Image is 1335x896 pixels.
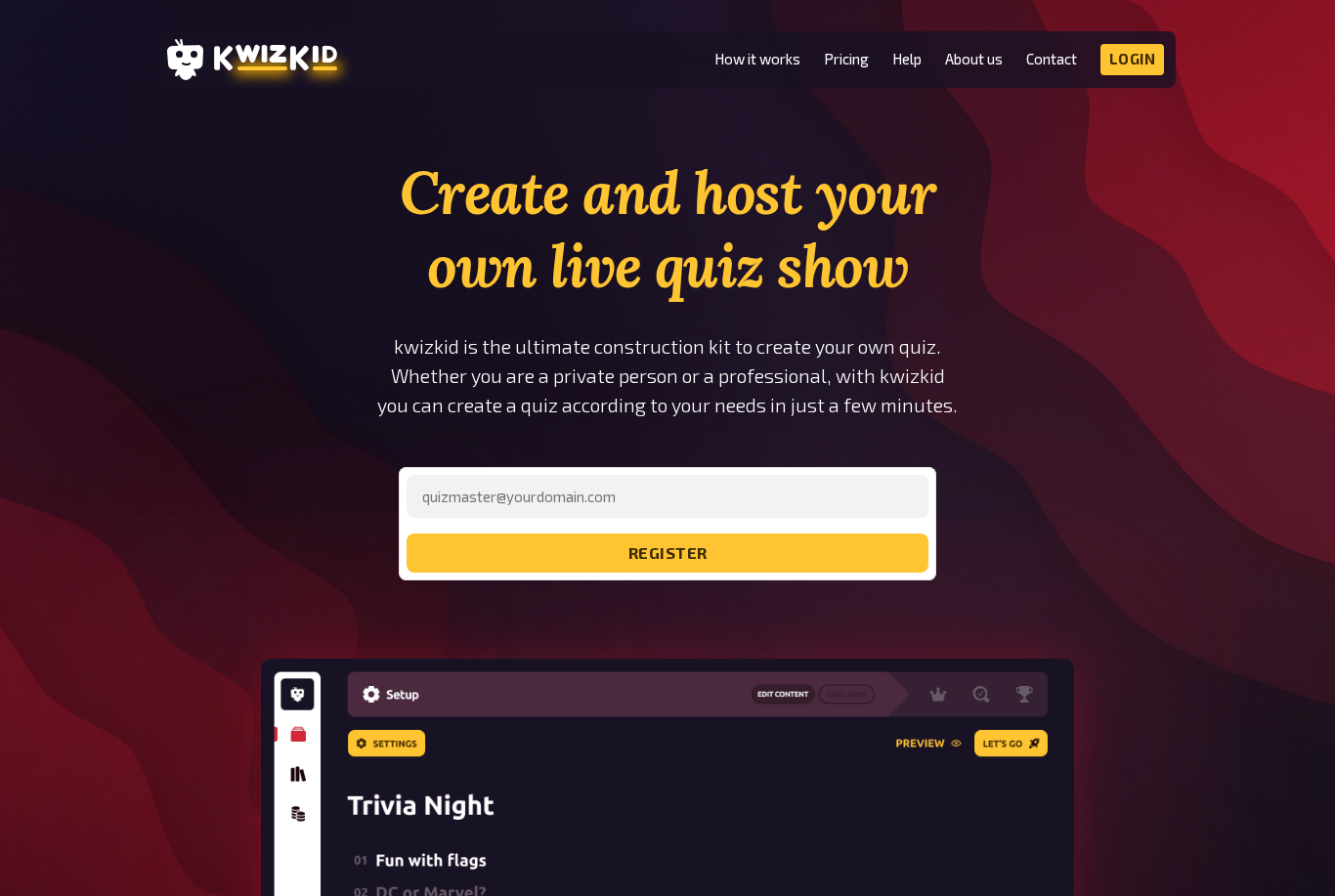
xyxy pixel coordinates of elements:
a: Pricing [824,51,869,67]
input: quizmaster@yourdomain.com [407,475,928,518]
p: kwizkid is the ultimate construction kit to create your own quiz. Whether you are a private perso... [337,332,998,420]
a: Login [1100,44,1165,75]
a: About us [945,51,1003,67]
a: Contact [1026,51,1077,67]
a: How it works [714,51,800,67]
h1: Create and host your own live quiz show [337,156,998,303]
a: Help [892,51,922,67]
button: register [407,533,928,573]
